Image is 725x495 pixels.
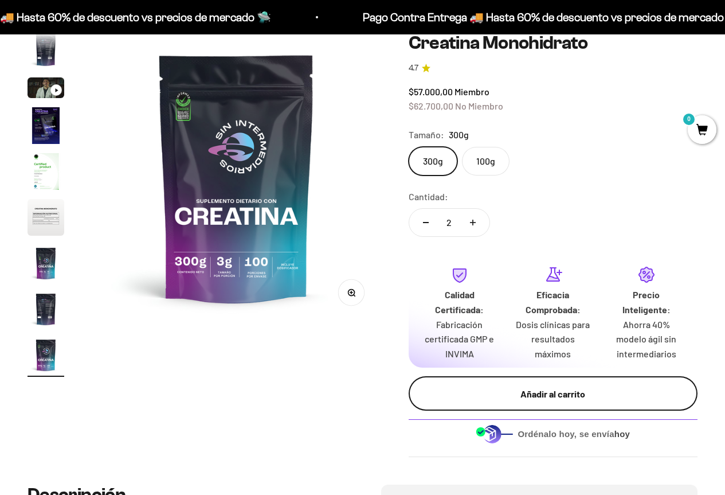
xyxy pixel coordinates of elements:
[476,424,513,443] img: Despacho sin intermediarios
[409,100,453,111] span: $62.700,00
[28,337,64,377] button: Ir al artículo 9
[682,112,696,126] mark: 0
[28,77,64,102] button: Ir al artículo 3
[28,32,64,68] img: Creatina Monohidrato
[28,199,64,239] button: Ir al artículo 6
[28,153,64,193] button: Ir al artículo 5
[622,289,671,315] strong: Precio Inteligente:
[409,62,697,75] a: 4.74.7 de 5.0 estrellas
[92,33,381,322] img: Creatina Monohidrato
[28,291,64,331] button: Ir al artículo 8
[454,86,489,97] span: Miembro
[28,245,64,285] button: Ir al artículo 7
[28,337,64,373] img: Creatina Monohidrato
[515,317,590,361] p: Dosis clínicas para resultados máximos
[409,33,697,53] h1: Creatina Monohidrato
[456,209,489,236] button: Aumentar cantidad
[409,127,444,142] legend: Tamaño:
[422,317,497,361] p: Fabricación certificada GMP e INVIMA
[432,387,675,402] div: Añadir al carrito
[28,107,64,147] button: Ir al artículo 4
[449,127,469,142] span: 300g
[455,100,503,111] span: No Miembro
[688,124,716,137] a: 0
[409,62,418,75] span: 4.7
[28,245,64,282] img: Creatina Monohidrato
[409,376,697,411] button: Añadir al carrito
[609,317,684,361] p: Ahorra 40% modelo ágil sin intermediarios
[518,428,630,441] span: Ordénalo hoy, se envía
[28,107,64,144] img: Creatina Monohidrato
[409,86,453,97] span: $57.000,00
[409,189,448,204] label: Cantidad:
[28,199,64,236] img: Creatina Monohidrato
[409,209,442,236] button: Reducir cantidad
[28,291,64,328] img: Creatina Monohidrato
[526,289,581,315] strong: Eficacia Comprobada:
[614,429,630,439] b: hoy
[28,32,64,72] button: Ir al artículo 2
[435,289,484,315] strong: Calidad Certificada:
[28,153,64,190] img: Creatina Monohidrato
